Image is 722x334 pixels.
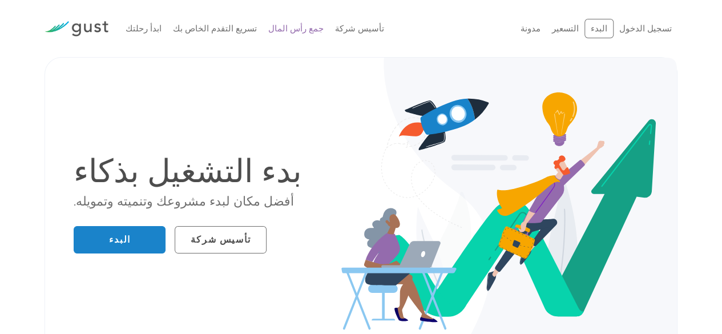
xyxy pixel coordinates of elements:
[126,23,162,34] a: ابدأ رحلتك
[173,23,257,34] a: تسريع التقدم الخاص بك
[335,23,384,34] a: تأسيس شركة
[74,226,166,253] a: البدء
[591,23,607,34] font: البدء
[45,21,108,37] img: شعار العاصفة
[521,23,541,34] a: مدونة
[175,226,267,253] a: تأسيس شركة
[268,23,324,34] a: جمع رأس المال
[619,23,672,34] a: تسجيل الدخول
[74,194,294,209] font: أفضل مكان لبدء مشروعك وتنميته وتمويله.
[552,23,579,34] a: التسعير
[74,153,302,191] font: بدء التشغيل بذكاء
[191,234,251,246] font: تأسيس شركة
[109,234,131,246] font: البدء
[584,19,614,39] a: البدء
